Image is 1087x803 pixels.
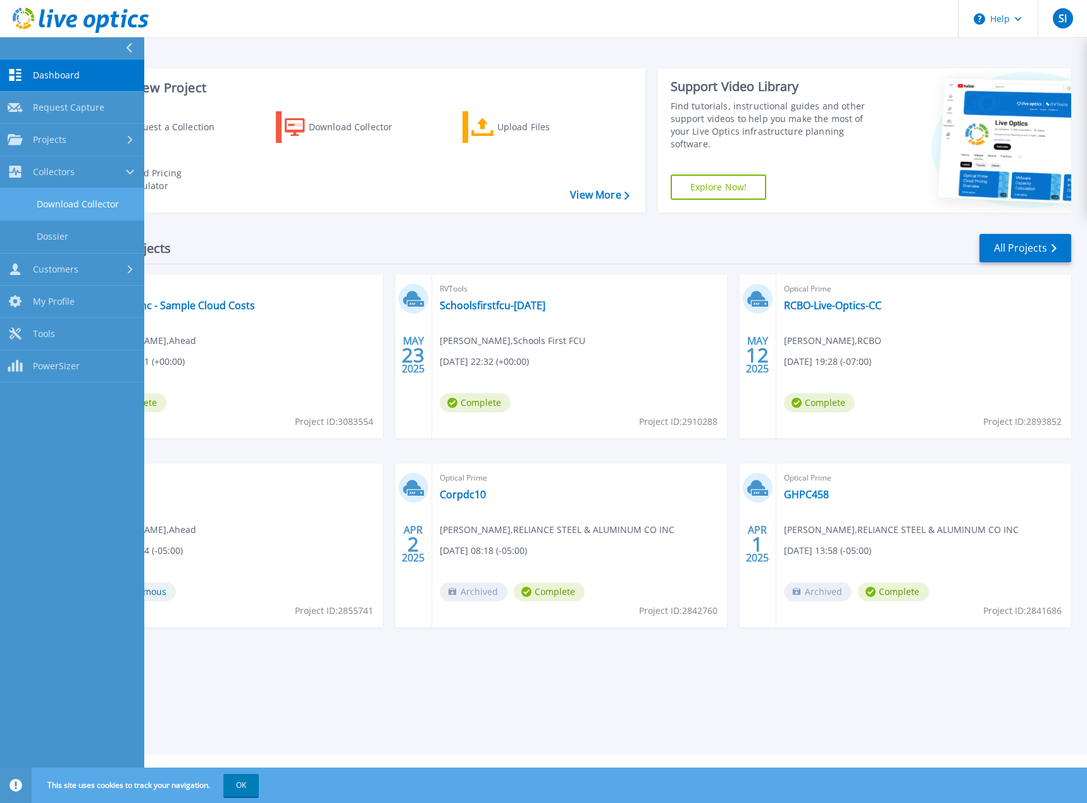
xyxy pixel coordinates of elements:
span: Complete [858,582,929,601]
a: View More [570,189,629,201]
div: Cloud Pricing Calculator [124,167,225,192]
span: 2 [407,539,419,549]
span: Request Capture [33,102,104,113]
span: Optical Prime [440,471,719,485]
span: SI [1059,13,1067,23]
div: Download Collector [309,114,410,140]
span: RVTools [96,282,375,296]
span: [DATE] 22:32 (+00:00) [440,355,529,369]
div: Request a Collection [126,114,227,140]
span: Project ID: 3083554 [295,415,373,429]
a: Schoolsfirstfcu-[DATE] [440,299,545,312]
span: Optical Prime [96,471,375,485]
span: [PERSON_NAME] , Ahead [96,523,196,537]
a: Explore Now! [671,175,767,200]
span: Complete [440,393,511,412]
div: APR 2025 [745,521,769,567]
span: Projects [33,134,66,145]
span: [PERSON_NAME] , RELIANCE STEEL & ALUMINUM CO INC [784,523,1019,537]
span: Optical Prime [784,471,1064,485]
a: RCBO-Live-Optics-CC [784,299,881,312]
div: Find tutorials, instructional guides and other support videos to help you make the most of your L... [671,100,880,150]
div: Upload Files [497,114,599,140]
div: MAY 2025 [401,332,425,378]
span: Archived [440,582,507,601]
span: Dashboard [33,70,80,81]
a: Cloud Pricing Calculator [90,164,231,195]
span: [DATE] 13:58 (-05:00) [784,544,871,558]
span: [DATE] 19:28 (-07:00) [784,355,871,369]
span: [PERSON_NAME] , Schools First FCU [440,334,585,348]
span: Optical Prime [784,282,1064,296]
span: Archived [784,582,852,601]
a: Download Collector [276,111,417,143]
span: PowerSizer [33,360,80,372]
span: Project ID: 2910288 [639,415,717,429]
span: [PERSON_NAME] , RCBO [784,334,881,348]
div: MAY 2025 [745,332,769,378]
div: APR 2025 [401,521,425,567]
button: OK [223,774,259,797]
span: [DATE] 08:18 (-05:00) [440,544,527,558]
span: Complete [784,393,855,412]
span: [PERSON_NAME] , RELIANCE STEEL & ALUMINUM CO INC [440,523,674,537]
span: Tools [33,328,55,340]
a: Reliance Inc - Sample Cloud Costs [96,299,255,312]
span: [PERSON_NAME] , Ahead [96,334,196,348]
span: Complete [514,582,585,601]
a: Request a Collection [90,111,231,143]
span: RVTools [440,282,719,296]
span: 23 [402,350,425,360]
span: 12 [746,350,769,360]
span: Project ID: 2893852 [983,415,1062,429]
span: Customers [33,264,78,275]
div: Support Video Library [671,78,880,95]
span: 1 [752,539,763,549]
h3: Start a New Project [90,81,629,95]
span: Project ID: 2855741 [295,604,373,618]
span: Project ID: 2842760 [639,604,717,618]
a: All Projects [979,234,1071,262]
span: Collectors [33,166,75,178]
span: My Profile [33,296,75,307]
a: Upload Files [463,111,604,143]
a: GHPC458 [784,488,829,501]
span: This site uses cookies to track your navigation. [35,774,259,797]
span: Project ID: 2841686 [983,604,1062,618]
a: Corpdc10 [440,488,486,501]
